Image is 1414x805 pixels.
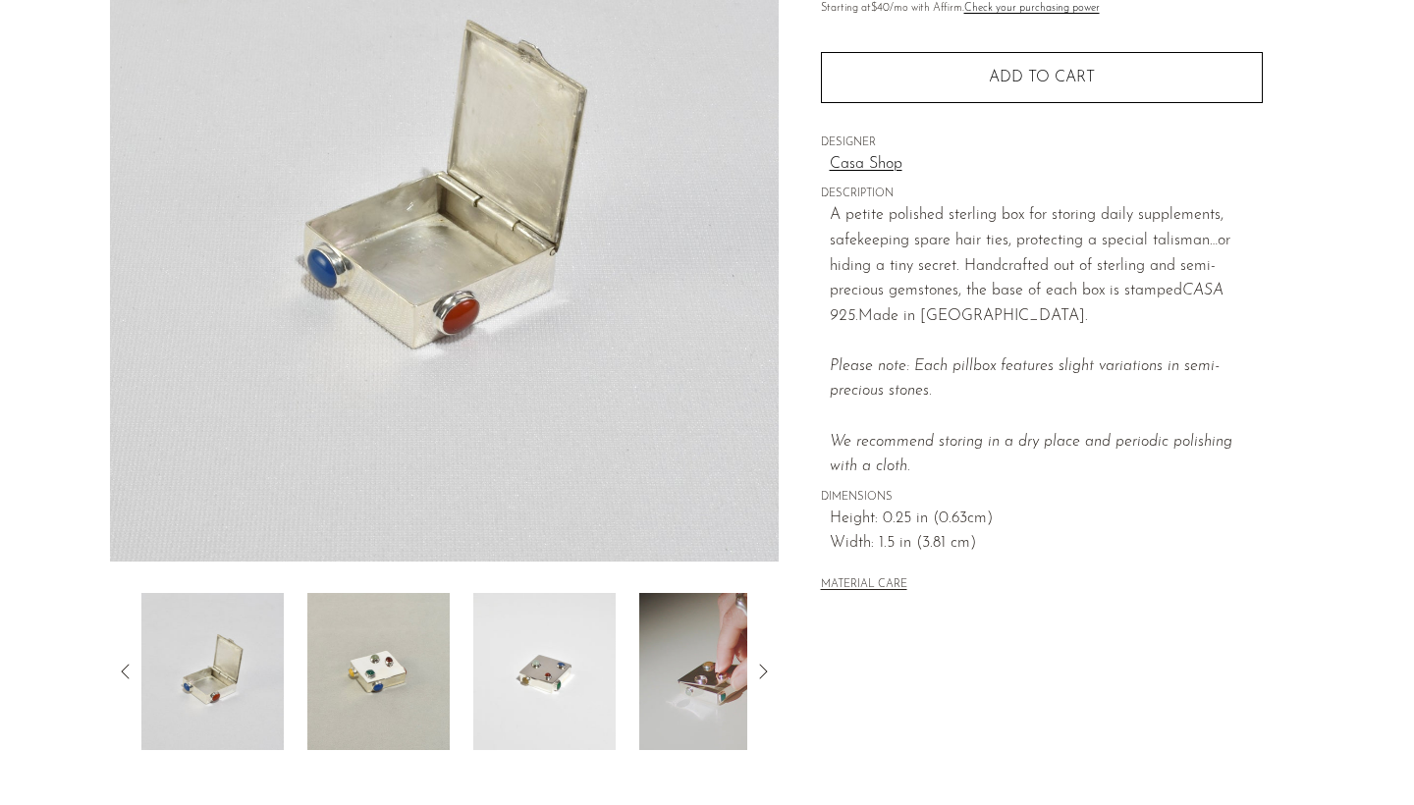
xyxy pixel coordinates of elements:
span: Add to cart [989,70,1095,85]
span: DESCRIPTION [821,186,1263,203]
p: A petite polished sterling box for storing daily supplements, safekeeping spare hair ties, protec... [830,203,1263,480]
em: CASA 925. [830,283,1224,324]
span: DESIGNER [821,134,1263,152]
img: Sterling Gemstone Pillbox [473,593,616,750]
span: $40 [871,3,890,14]
img: Sterling Gemstone Pillbox [141,593,284,750]
span: Height: 0.25 in (0.63cm) [830,507,1263,532]
em: Please note: Each pillbox features slight variations in semi-precious stones. [830,358,1232,474]
i: We recommend storing in a dry place and periodic polishing with a cloth. [830,434,1232,475]
span: Width: 1.5 in (3.81 cm) [830,531,1263,557]
button: Add to cart [821,52,1263,103]
img: Sterling Gemstone Pillbox [307,593,450,750]
a: Check your purchasing power - Learn more about Affirm Financing (opens in modal) [964,3,1100,14]
img: Sterling Gemstone Pillbox [639,593,782,750]
a: Casa Shop [830,152,1263,178]
span: DIMENSIONS [821,489,1263,507]
button: MATERIAL CARE [821,578,907,593]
